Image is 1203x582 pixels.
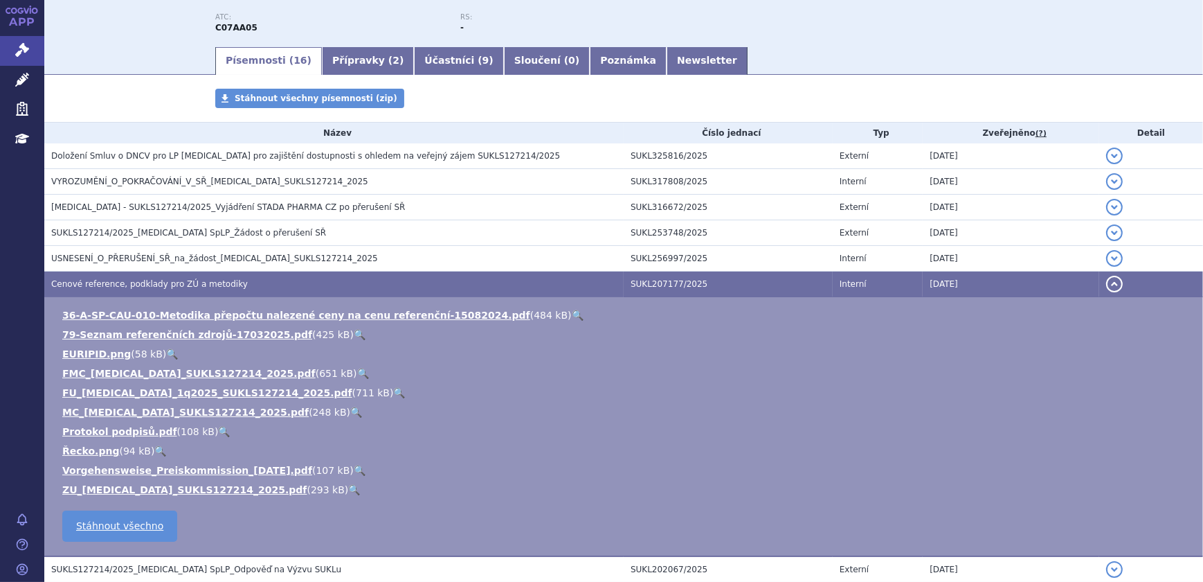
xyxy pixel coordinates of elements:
[51,151,560,161] span: Doložení Smluv o DNCV pro LP Propranolol pro zajištění dostupnosti s ohledem na veřejný zájem SUK...
[923,195,1099,220] td: [DATE]
[356,387,390,398] span: 711 kB
[62,329,312,340] a: 79-Seznam referenčních zdrojů-17032025.pdf
[215,13,446,21] p: ATC:
[62,511,177,542] a: Stáhnout všechno
[62,367,1189,380] li: ( )
[840,254,867,263] span: Interní
[313,407,347,418] span: 248 kB
[62,386,1189,400] li: ( )
[62,446,119,457] a: Řecko.png
[215,89,404,108] a: Stáhnout všechny písemnosti (zip)
[51,228,326,238] span: SUKLS127214/2025_Propranolol SpLP_Žádost o přerušení SŘ
[590,47,667,75] a: Poznámka
[62,465,312,476] a: Vorgehensweise_Preiskommission_[DATE].pdf
[667,47,748,75] a: Newsletter
[460,13,691,21] p: RS:
[166,349,178,360] a: 🔍
[311,484,345,495] span: 293 kB
[624,272,833,297] td: SUKL207177/2025
[123,446,151,457] span: 94 kB
[840,151,869,161] span: Externí
[460,23,464,33] strong: -
[154,446,166,457] a: 🔍
[572,310,584,321] a: 🔍
[62,426,177,437] a: Protokol podpisů.pdf
[357,368,369,379] a: 🔍
[62,349,131,360] a: EURIPID.png
[62,387,352,398] a: FU_[MEDICAL_DATA]_1q2025_SUKLS127214_2025.pdf
[414,47,503,75] a: Účastníci (9)
[51,279,248,289] span: Cenové reference, podklady pro ZÚ a metodiky
[62,464,1189,477] li: ( )
[840,177,867,186] span: Interní
[350,407,362,418] a: 🔍
[62,425,1189,439] li: ( )
[624,195,833,220] td: SUKL316672/2025
[316,329,350,340] span: 425 kB
[354,465,365,476] a: 🔍
[568,55,575,66] span: 0
[624,143,833,169] td: SUKL325816/2025
[354,329,365,340] a: 🔍
[840,202,869,212] span: Externí
[1035,129,1047,139] abbr: (?)
[218,426,230,437] a: 🔍
[62,405,1189,419] li: ( )
[534,310,568,321] span: 484 kB
[62,310,530,321] a: 36-A-SP-CAU-010-Metodika přepočtu nalezené ceny na cenu referenční-15082024.pdf
[624,220,833,246] td: SUKL253748/2025
[1106,199,1123,215] button: detail
[319,368,353,379] span: 651 kB
[62,308,1189,322] li: ( )
[62,484,307,495] a: ZU_[MEDICAL_DATA]_SUKLS127214_2025.pdf
[316,465,350,476] span: 107 kB
[923,123,1099,143] th: Zveřejněno
[840,565,869,574] span: Externí
[1099,123,1203,143] th: Detail
[51,202,406,212] span: Propranolol - SUKLS127214/2025_Vyjádření STADA PHARMA CZ po přerušení SŘ
[482,55,489,66] span: 9
[1106,173,1123,190] button: detail
[923,220,1099,246] td: [DATE]
[215,47,322,75] a: Písemnosti (16)
[624,169,833,195] td: SUKL317808/2025
[62,483,1189,497] li: ( )
[62,347,1189,361] li: ( )
[923,169,1099,195] td: [DATE]
[840,228,869,238] span: Externí
[624,123,833,143] th: Číslo jednací
[624,246,833,272] td: SUKL256997/2025
[135,349,163,360] span: 58 kB
[215,23,257,33] strong: PROPRANOLOL
[51,254,378,263] span: USNESENÍ_O_PŘERUŠENÍ_SŘ_na_žádost_PROPRANOLOL_SUKLS127214_2025
[62,328,1189,342] li: ( )
[392,55,399,66] span: 2
[348,484,360,495] a: 🔍
[235,94,397,103] span: Stáhnout všechny písemnosti (zip)
[293,55,307,66] span: 16
[44,123,624,143] th: Název
[51,177,368,186] span: VYROZUMĚNÍ_O_POKRAČOVÁNÍ_V_SŘ_PROPRANOLOL_SUKLS127214_2025
[393,387,405,398] a: 🔍
[62,368,316,379] a: FMC_[MEDICAL_DATA]_SUKLS127214_2025.pdf
[1106,276,1123,292] button: detail
[1106,250,1123,267] button: detail
[840,279,867,289] span: Interní
[62,407,309,418] a: MC_[MEDICAL_DATA]_SUKLS127214_2025.pdf
[181,426,215,437] span: 108 kB
[923,143,1099,169] td: [DATE]
[504,47,590,75] a: Sloučení (0)
[1106,148,1123,164] button: detail
[923,272,1099,297] td: [DATE]
[833,123,923,143] th: Typ
[1106,561,1123,578] button: detail
[322,47,414,75] a: Přípravky (2)
[923,246,1099,272] td: [DATE]
[1106,224,1123,241] button: detail
[51,565,341,574] span: SUKLS127214/2025_Propranolol SpLP_Odpověď na Výzvu SUKLu
[62,444,1189,458] li: ( )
